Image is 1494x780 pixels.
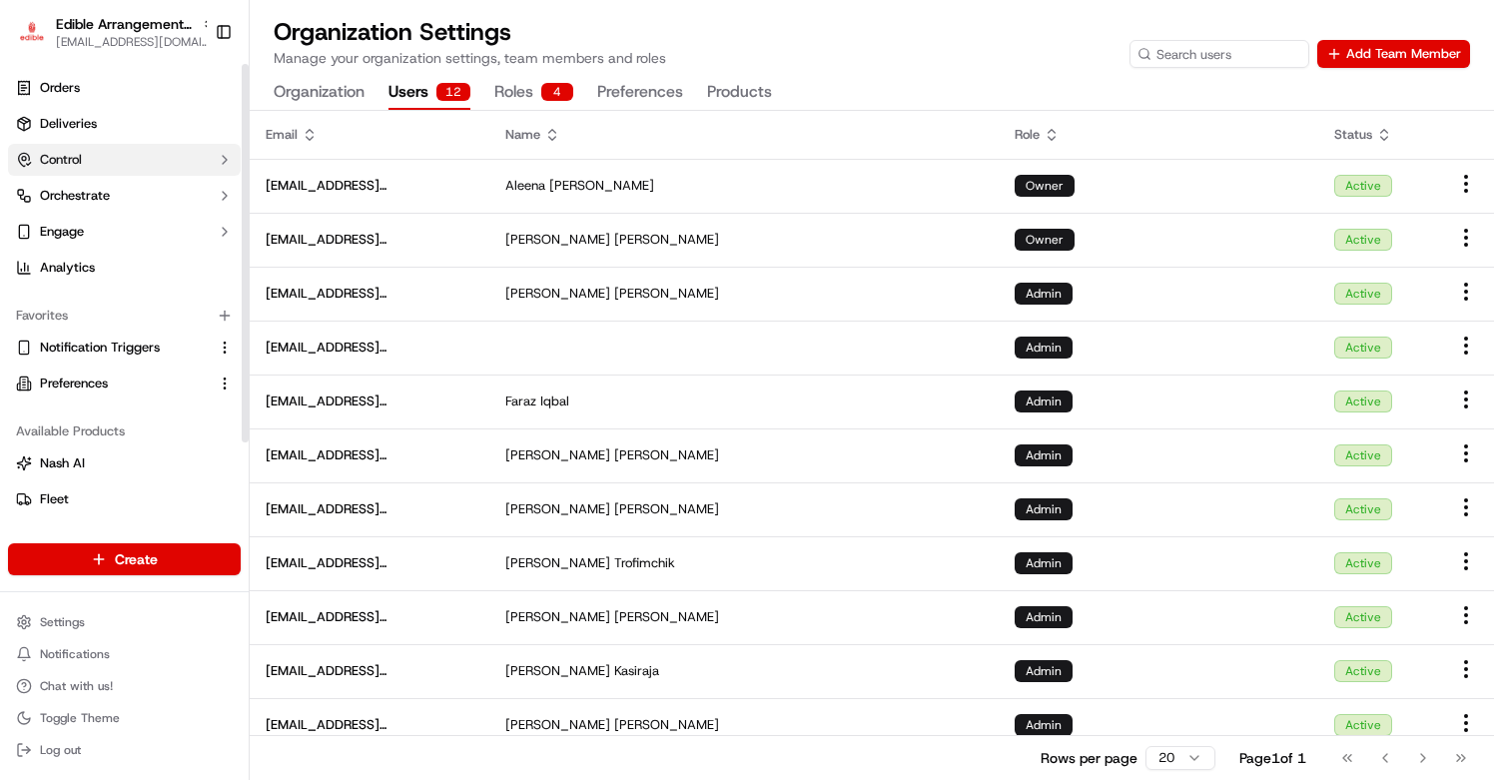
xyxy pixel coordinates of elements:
span: [PERSON_NAME] [505,500,610,518]
div: 💻 [169,292,185,308]
span: [EMAIL_ADDRESS][PERSON_NAME][DOMAIN_NAME] [266,339,473,357]
button: Notification Triggers [8,332,241,364]
span: Orders [40,79,80,97]
span: [EMAIL_ADDRESS][DOMAIN_NAME] [266,662,473,680]
span: Edible Arrangements - [GEOGRAPHIC_DATA][PERSON_NAME], [GEOGRAPHIC_DATA] [56,14,194,34]
span: Pylon [199,339,242,354]
span: Orchestrate [40,187,110,205]
div: Email [266,126,473,144]
div: Admin [1015,283,1073,305]
div: 📗 [20,292,36,308]
span: [PERSON_NAME] [614,716,719,734]
div: Active [1334,175,1392,197]
div: Admin [1015,606,1073,628]
span: Fleet [40,490,69,508]
span: [PERSON_NAME] [505,554,610,572]
span: [PERSON_NAME] [614,231,719,249]
span: [EMAIL_ADDRESS][DOMAIN_NAME] [266,554,473,572]
span: [PERSON_NAME] [505,608,610,626]
span: [EMAIL_ADDRESS][DOMAIN_NAME] [266,608,473,626]
button: Notifications [8,640,241,668]
p: Manage your organization settings, team members and roles [274,48,666,68]
a: 💻API Documentation [161,282,329,318]
div: Admin [1015,337,1073,359]
button: Roles [494,76,573,110]
span: Control [40,151,82,169]
span: Trofimchik [614,554,675,572]
span: [PERSON_NAME] [505,716,610,734]
div: Page 1 of 1 [1239,748,1306,768]
div: Role [1015,126,1302,144]
a: Promise [16,526,233,544]
div: Active [1334,283,1392,305]
a: Preferences [16,375,209,392]
button: Preferences [597,76,683,110]
button: Promise [8,519,241,551]
span: API Documentation [189,290,321,310]
span: Chat with us! [40,678,113,694]
p: Rows per page [1041,748,1137,768]
div: Active [1334,498,1392,520]
span: [PERSON_NAME] [614,285,719,303]
span: Knowledge Base [40,290,153,310]
div: Admin [1015,714,1073,736]
span: [EMAIL_ADDRESS][DOMAIN_NAME] [266,231,473,249]
span: Promise [40,526,87,544]
div: Admin [1015,660,1073,682]
a: Deliveries [8,108,241,140]
div: Admin [1015,552,1073,574]
div: Admin [1015,498,1073,520]
button: Orchestrate [8,180,241,212]
div: Active [1334,714,1392,736]
div: Active [1334,444,1392,466]
span: Preferences [40,375,108,392]
button: Log out [8,736,241,764]
span: Kasiraja [614,662,659,680]
button: Chat with us! [8,672,241,700]
a: Notification Triggers [16,339,209,357]
button: Edible Arrangements - Fort Walton Beach, FLEdible Arrangements - [GEOGRAPHIC_DATA][PERSON_NAME], ... [8,8,207,56]
span: Faraz [505,392,536,410]
span: [PERSON_NAME] [505,662,610,680]
div: Start new chat [68,191,328,211]
button: Toggle Theme [8,704,241,732]
h1: Organization Settings [274,16,666,48]
span: Aleena [505,177,545,195]
input: Search users [1129,40,1309,68]
img: Edible Arrangements - Fort Walton Beach, FL [16,18,48,47]
span: [PERSON_NAME] [614,608,719,626]
span: Settings [40,614,85,630]
button: Start new chat [340,197,364,221]
a: Powered byPylon [141,338,242,354]
img: Nash [20,20,60,60]
span: Deliveries [40,115,97,133]
span: [PERSON_NAME] [505,231,610,249]
span: [EMAIL_ADDRESS][DOMAIN_NAME] [266,716,473,734]
div: Active [1334,229,1392,251]
a: Fleet [16,490,233,508]
div: Active [1334,606,1392,628]
div: Name [505,126,983,144]
button: Add Team Member [1317,40,1470,68]
span: [PERSON_NAME] [505,446,610,464]
div: Active [1334,660,1392,682]
button: Organization [274,76,365,110]
button: Preferences [8,368,241,399]
a: 📗Knowledge Base [12,282,161,318]
div: 4 [541,83,573,101]
span: [PERSON_NAME] [549,177,654,195]
span: Engage [40,223,84,241]
a: Nash AI [16,454,233,472]
input: Got a question? Start typing here... [52,129,360,150]
span: [EMAIL_ADDRESS][DOMAIN_NAME] [266,446,473,464]
span: [PERSON_NAME] [614,500,719,518]
button: Create [8,543,241,575]
span: Toggle Theme [40,710,120,726]
span: [PERSON_NAME] [505,285,610,303]
button: Nash AI [8,447,241,479]
div: Status [1334,126,1422,144]
div: Admin [1015,444,1073,466]
div: 12 [436,83,470,101]
img: 1736555255976-a54dd68f-1ca7-489b-9aae-adbdc363a1c4 [20,191,56,227]
p: Welcome 👋 [20,80,364,112]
